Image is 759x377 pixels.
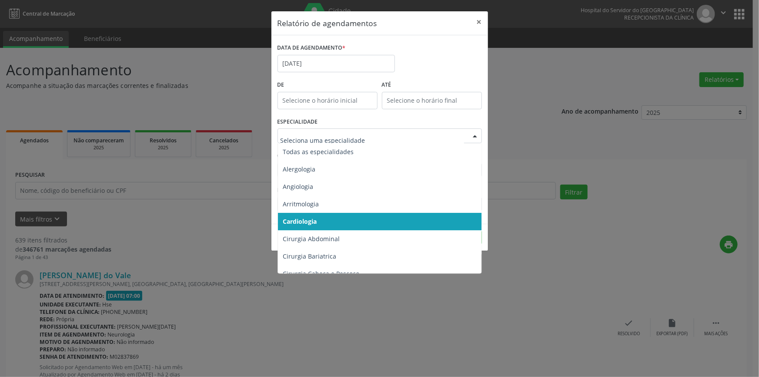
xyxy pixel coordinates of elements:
input: Seleciona uma especialidade [281,131,464,149]
label: ATÉ [382,78,482,92]
span: Alergologia [283,165,316,173]
input: Selecione o horário final [382,92,482,109]
span: Cirurgia Bariatrica [283,252,337,260]
span: Angiologia [283,182,314,191]
span: Cirurgia Cabeça e Pescoço [283,269,360,278]
h5: Relatório de agendamentos [278,17,377,29]
span: Todas as especialidades [283,148,354,156]
span: Arritmologia [283,200,319,208]
span: Cardiologia [283,217,317,226]
span: Cirurgia Abdominal [283,235,340,243]
input: Selecione uma data ou intervalo [278,55,395,72]
label: DATA DE AGENDAMENTO [278,41,346,55]
button: Close [471,11,488,33]
label: De [278,78,378,92]
input: Selecione o horário inicial [278,92,378,109]
label: ESPECIALIDADE [278,115,318,129]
